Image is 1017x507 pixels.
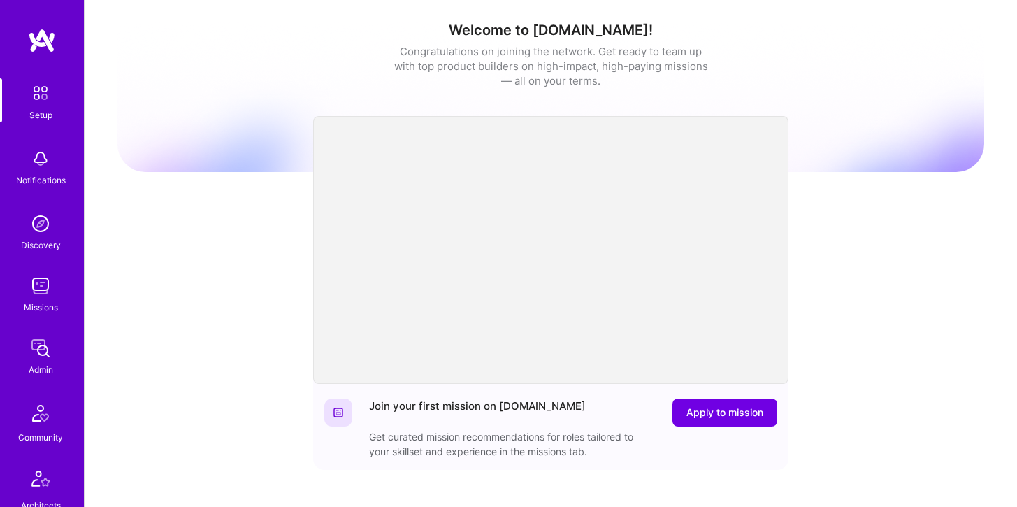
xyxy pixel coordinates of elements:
[29,108,52,122] div: Setup
[27,334,55,362] img: admin teamwork
[21,238,61,252] div: Discovery
[313,116,788,384] iframe: video
[27,210,55,238] img: discovery
[28,28,56,53] img: logo
[333,407,344,418] img: Website
[24,300,58,315] div: Missions
[27,272,55,300] img: teamwork
[16,173,66,187] div: Notifications
[117,22,984,38] h1: Welcome to [DOMAIN_NAME]!
[26,78,55,108] img: setup
[29,362,53,377] div: Admin
[369,429,649,459] div: Get curated mission recommendations for roles tailored to your skillset and experience in the mis...
[672,399,777,427] button: Apply to mission
[24,397,57,430] img: Community
[18,430,63,445] div: Community
[369,399,586,427] div: Join your first mission on [DOMAIN_NAME]
[394,44,708,88] div: Congratulations on joining the network. Get ready to team up with top product builders on high-im...
[24,464,57,498] img: Architects
[27,145,55,173] img: bell
[686,406,763,420] span: Apply to mission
